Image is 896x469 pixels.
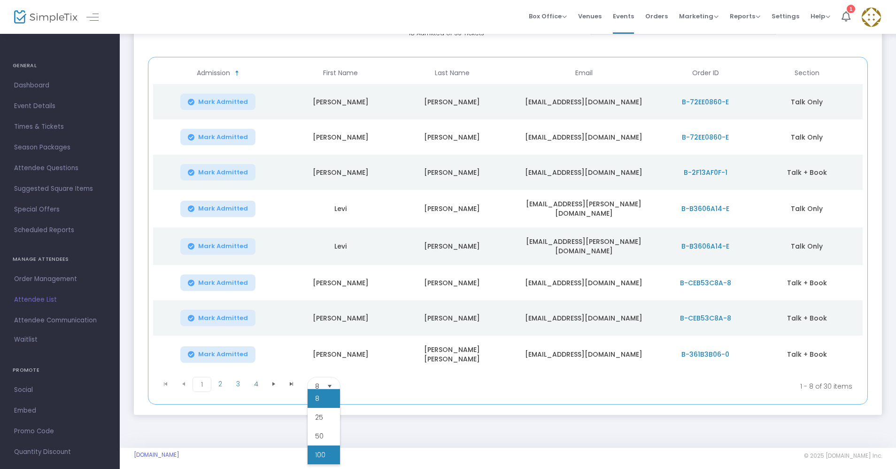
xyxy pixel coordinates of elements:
[751,84,862,119] td: Talk Only
[684,168,727,177] span: B-2F13AF0F-1
[315,450,325,460] span: 100
[285,84,396,119] td: [PERSON_NAME]
[285,190,396,227] td: Levi
[795,69,819,77] span: Section
[751,227,862,265] td: Talk Only
[265,377,283,391] span: Go to the next page
[13,56,107,75] h4: GENERAL
[14,183,106,195] span: Suggested Square Items
[288,380,295,388] span: Go to the last page
[180,346,255,363] button: Mark Admitted
[435,69,470,77] span: Last Name
[847,5,855,13] div: 1
[679,12,718,21] span: Marketing
[751,119,862,155] td: Talk Only
[529,12,567,21] span: Box Office
[285,265,396,300] td: [PERSON_NAME]
[730,12,760,21] span: Reports
[14,294,106,306] span: Attendee List
[285,300,396,336] td: [PERSON_NAME]
[396,300,508,336] td: [PERSON_NAME]
[508,300,660,336] td: [EMAIL_ADDRESS][DOMAIN_NAME]
[315,413,323,422] span: 25
[508,155,660,190] td: [EMAIL_ADDRESS][DOMAIN_NAME]
[180,201,255,217] button: Mark Admitted
[751,300,862,336] td: Talk + Book
[247,377,265,391] span: Page 4
[680,313,731,323] span: B-CEB53C8A-8
[751,190,862,227] td: Talk Only
[134,451,179,459] a: [DOMAIN_NAME]
[323,377,336,395] button: Select
[751,155,862,190] td: Talk + Book
[14,314,106,327] span: Attendee Communication
[682,97,729,107] span: B-72EE0860-E
[193,377,211,392] span: Page 1
[180,274,255,291] button: Mark Admitted
[153,62,863,373] div: Data table
[396,227,508,265] td: [PERSON_NAME]
[14,446,106,458] span: Quantity Discount
[315,431,324,441] span: 50
[198,98,248,106] span: Mark Admitted
[396,84,508,119] td: [PERSON_NAME]
[508,84,660,119] td: [EMAIL_ADDRESS][DOMAIN_NAME]
[396,336,508,373] td: [PERSON_NAME] [PERSON_NAME]
[180,94,255,110] button: Mark Admitted
[508,265,660,300] td: [EMAIL_ADDRESS][DOMAIN_NAME]
[681,204,729,213] span: B-B3606A14-E
[285,227,396,265] td: Levi
[14,405,106,417] span: Embed
[14,384,106,396] span: Social
[433,377,852,396] kendo-pager-info: 1 - 8 of 30 items
[680,278,731,288] span: B-CEB53C8A-8
[233,70,241,77] span: Sortable
[211,377,229,391] span: Page 2
[14,79,106,92] span: Dashboard
[285,155,396,190] td: [PERSON_NAME]
[14,224,106,236] span: Scheduled Reports
[681,350,729,359] span: B-361B3B06-0
[14,141,106,154] span: Season Packages
[508,336,660,373] td: [EMAIL_ADDRESS][DOMAIN_NAME]
[315,394,319,403] span: 8
[198,133,248,141] span: Mark Admitted
[682,133,729,142] span: B-72EE0860-E
[285,119,396,155] td: [PERSON_NAME]
[508,190,660,227] td: [EMAIL_ADDRESS][PERSON_NAME][DOMAIN_NAME]
[198,205,248,212] span: Mark Admitted
[323,69,358,77] span: First Name
[751,265,862,300] td: Talk + Book
[285,336,396,373] td: [PERSON_NAME]
[14,100,106,112] span: Event Details
[613,4,634,28] span: Events
[13,250,107,269] h4: MANAGE ATTENDEES
[578,4,602,28] span: Venues
[198,242,248,250] span: Mark Admitted
[14,162,106,174] span: Attendee Questions
[315,382,319,391] span: 8
[14,203,106,216] span: Special Offers
[396,155,508,190] td: [PERSON_NAME]
[14,425,106,438] span: Promo Code
[180,129,255,145] button: Mark Admitted
[198,314,248,322] span: Mark Admitted
[645,4,668,28] span: Orders
[575,69,593,77] span: Email
[508,119,660,155] td: [EMAIL_ADDRESS][DOMAIN_NAME]
[14,335,38,344] span: Waitlist
[198,351,248,358] span: Mark Admitted
[180,310,255,326] button: Mark Admitted
[396,190,508,227] td: [PERSON_NAME]
[180,238,255,255] button: Mark Admitted
[692,69,719,77] span: Order ID
[811,12,830,21] span: Help
[681,242,729,251] span: B-B3606A14-E
[229,377,247,391] span: Page 3
[396,119,508,155] td: [PERSON_NAME]
[270,380,278,388] span: Go to the next page
[14,273,106,285] span: Order Management
[197,69,230,77] span: Admission
[283,377,301,391] span: Go to the last page
[751,336,862,373] td: Talk + Book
